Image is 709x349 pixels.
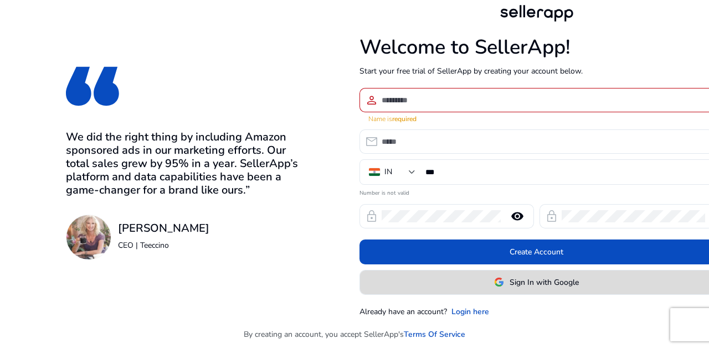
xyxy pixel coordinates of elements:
[118,239,209,251] p: CEO | Teeccino
[392,114,417,123] strong: required
[504,210,531,223] mat-icon: remove_red_eye
[118,222,209,235] h3: [PERSON_NAME]
[451,306,489,317] a: Login here
[365,210,378,223] span: lock
[404,329,465,340] a: Terms Of Service
[494,277,504,287] img: google-logo.svg
[510,277,579,288] span: Sign In with Google
[359,306,447,317] p: Already have an account?
[368,112,705,124] mat-error: Name is
[384,166,392,178] div: IN
[66,131,302,197] h3: We did the right thing by including Amazon sponsored ads in our marketing efforts. Our total sale...
[365,93,378,107] span: person
[365,135,378,148] span: email
[510,246,563,258] span: Create Account
[545,210,558,223] span: lock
